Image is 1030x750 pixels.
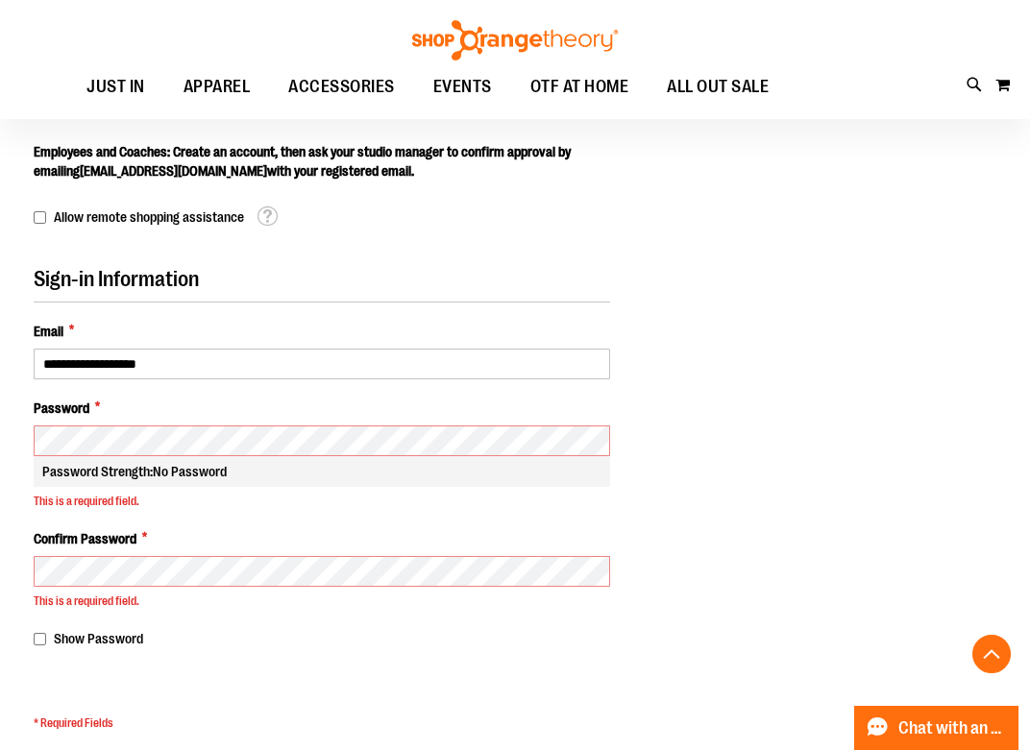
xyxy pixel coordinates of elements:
span: ALL OUT SALE [667,65,769,109]
span: No Password [153,464,227,479]
span: Chat with an Expert [898,719,1007,738]
span: Employees and Coaches: Create an account, then ask your studio manager to confirm approval by ema... [34,144,571,179]
span: * Required Fields [34,715,610,732]
div: This is a required field. [34,494,610,510]
span: JUST IN [86,65,145,109]
span: Confirm Password [34,529,136,548]
span: ACCESSORIES [288,65,395,109]
span: Allow remote shopping assistance [54,209,244,225]
span: Email [34,322,63,341]
span: Show Password [54,631,143,646]
img: Shop Orangetheory [409,20,621,60]
div: This is a required field. [34,593,610,610]
button: Back To Top [972,635,1011,673]
span: APPAREL [184,65,251,109]
span: OTF AT HOME [530,65,629,109]
span: EVENTS [433,65,492,109]
div: Password Strength: [34,456,610,487]
span: Sign-in Information [34,267,199,291]
span: Password [34,399,89,418]
button: Chat with an Expert [854,706,1019,750]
